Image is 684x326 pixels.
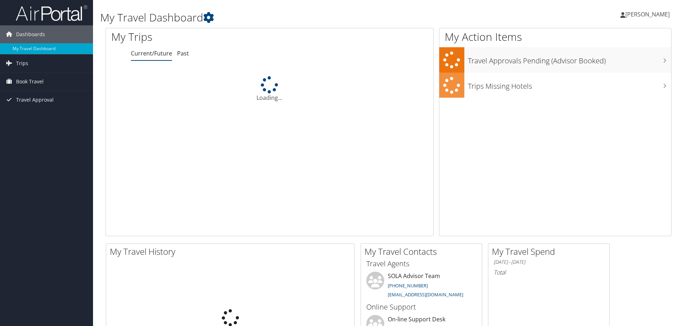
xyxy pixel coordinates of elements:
[16,91,54,109] span: Travel Approval
[468,52,671,66] h3: Travel Approvals Pending (Advisor Booked)
[439,29,671,44] h1: My Action Items
[439,47,671,73] a: Travel Approvals Pending (Advisor Booked)
[131,49,172,57] a: Current/Future
[494,268,604,276] h6: Total
[16,5,87,21] img: airportal-logo.png
[106,76,433,102] div: Loading...
[439,73,671,98] a: Trips Missing Hotels
[16,73,44,91] span: Book Travel
[16,25,45,43] span: Dashboards
[363,272,480,301] li: SOLA Advisor Team
[366,302,477,312] h3: Online Support
[100,10,485,25] h1: My Travel Dashboard
[468,78,671,91] h3: Trips Missing Hotels
[492,245,609,258] h2: My Travel Spend
[110,245,354,258] h2: My Travel History
[620,4,677,25] a: [PERSON_NAME]
[388,291,463,298] a: [EMAIL_ADDRESS][DOMAIN_NAME]
[494,259,604,266] h6: [DATE] - [DATE]
[625,10,670,18] span: [PERSON_NAME]
[366,259,477,269] h3: Travel Agents
[16,54,28,72] span: Trips
[177,49,189,57] a: Past
[388,282,428,289] a: [PHONE_NUMBER]
[111,29,292,44] h1: My Trips
[365,245,482,258] h2: My Travel Contacts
